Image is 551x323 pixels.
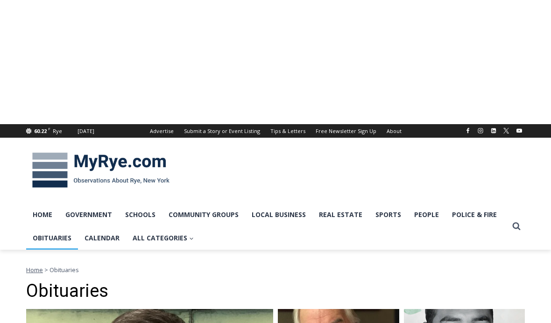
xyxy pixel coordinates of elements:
a: Calendar [78,226,126,250]
a: Police & Fire [445,203,503,226]
span: All Categories [133,233,194,243]
a: Obituaries [26,226,78,250]
span: > [44,266,48,274]
a: People [408,203,445,226]
div: [DATE] [78,127,94,135]
a: All Categories [126,226,200,250]
span: Obituaries [49,266,79,274]
a: Advertise [145,124,179,138]
nav: Secondary Navigation [145,124,407,138]
nav: Breadcrumbs [26,265,525,274]
a: Community Groups [162,203,245,226]
a: Schools [119,203,162,226]
a: Linkedin [488,125,499,136]
a: Free Newsletter Sign Up [311,124,381,138]
a: Home [26,266,43,274]
a: X [501,125,512,136]
span: 60.22 [34,127,47,134]
a: Tips & Letters [265,124,311,138]
a: About [381,124,407,138]
span: F [48,126,50,131]
img: MyRye.com [26,146,176,195]
h1: Obituaries [26,281,525,302]
a: Real Estate [312,203,369,226]
a: Sports [369,203,408,226]
button: View Search Form [508,218,525,235]
a: Home [26,203,59,226]
a: Local Business [245,203,312,226]
a: Instagram [475,125,486,136]
div: Rye [53,127,62,135]
nav: Primary Navigation [26,203,508,250]
a: Government [59,203,119,226]
a: Submit a Story or Event Listing [179,124,265,138]
a: YouTube [514,125,525,136]
a: Facebook [462,125,473,136]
